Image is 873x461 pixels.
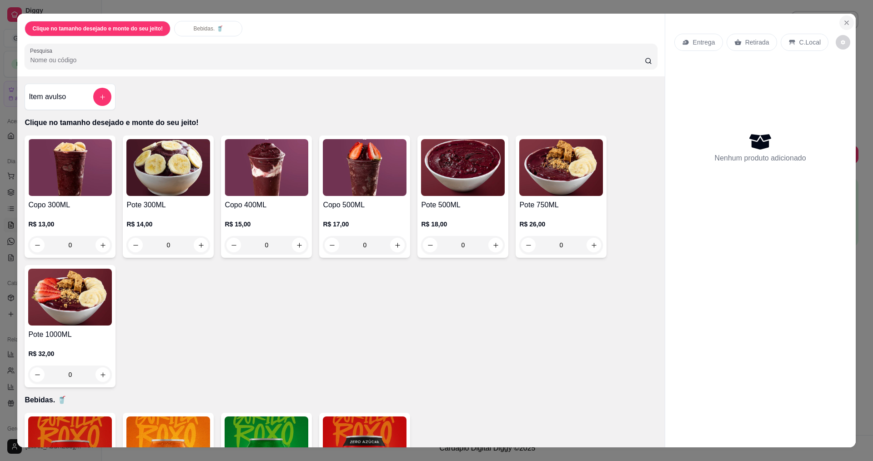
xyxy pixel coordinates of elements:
[126,220,210,229] p: R$ 14,00
[28,329,112,340] h4: Pote 1000ML
[323,220,406,229] p: R$ 17,00
[715,153,806,164] p: Nenhum produto adicionado
[323,139,406,196] img: product-image
[421,220,505,229] p: R$ 18,00
[126,139,210,196] img: product-image
[225,139,308,196] img: product-image
[839,15,854,30] button: Close
[323,200,406,210] h4: Copo 500ML
[28,220,112,229] p: R$ 13,00
[693,38,715,47] p: Entrega
[421,200,505,210] h4: Pote 500ML
[28,269,112,326] img: product-image
[126,200,210,210] h4: Pote 300ML
[28,200,112,210] h4: Copo 300ML
[519,220,603,229] p: R$ 26,00
[25,117,657,128] p: Clique no tamanho desejado e monte do seu jeito!
[421,139,505,196] img: product-image
[28,139,112,196] img: product-image
[30,47,55,55] label: Pesquisa
[93,88,111,106] button: add-separate-item
[30,55,644,65] input: Pesquisa
[194,25,223,32] p: Bebidas. 🥤
[29,91,66,102] h4: Item avulso
[28,349,112,358] p: R$ 32,00
[32,25,163,32] p: Clique no tamanho desejado e monte do seu jeito!
[745,38,769,47] p: Retirada
[519,200,603,210] h4: Pote 750ML
[519,139,603,196] img: product-image
[225,220,308,229] p: R$ 15,00
[836,35,850,50] button: decrease-product-quantity
[799,38,821,47] p: C.Local
[225,200,308,210] h4: Copo 400ML
[25,395,657,406] p: Bebidas. 🥤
